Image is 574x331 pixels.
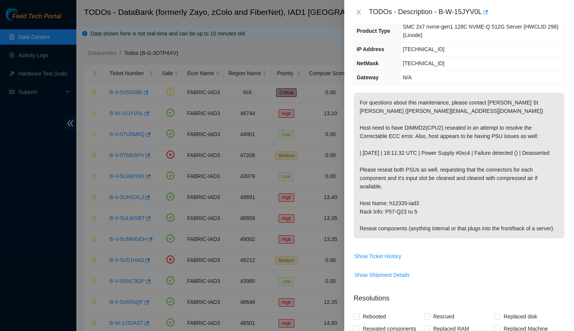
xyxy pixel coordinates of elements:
[360,310,389,323] span: Rebooted
[403,74,412,80] span: N/A
[356,28,390,34] span: Product Type
[356,46,384,52] span: IP Address
[356,9,362,15] span: close
[353,9,364,16] button: Close
[354,271,410,279] span: Show Shipment Details
[403,46,445,52] span: [TECHNICAL_ID]
[500,310,540,323] span: Replaced disk
[354,93,564,238] p: For questions about this maintenance, please contact [PERSON_NAME] St [PERSON_NAME] ([PERSON_NAME...
[369,6,565,18] div: TODOs - Description - B-W-15JYV0L
[356,74,379,80] span: Gateway
[403,60,445,66] span: [TECHNICAL_ID]
[353,287,565,304] p: Resolutions
[356,60,379,66] span: NetMask
[354,250,401,262] button: Show Ticket History
[430,310,457,323] span: Rescued
[354,252,401,260] span: Show Ticket History
[354,269,410,281] button: Show Shipment Details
